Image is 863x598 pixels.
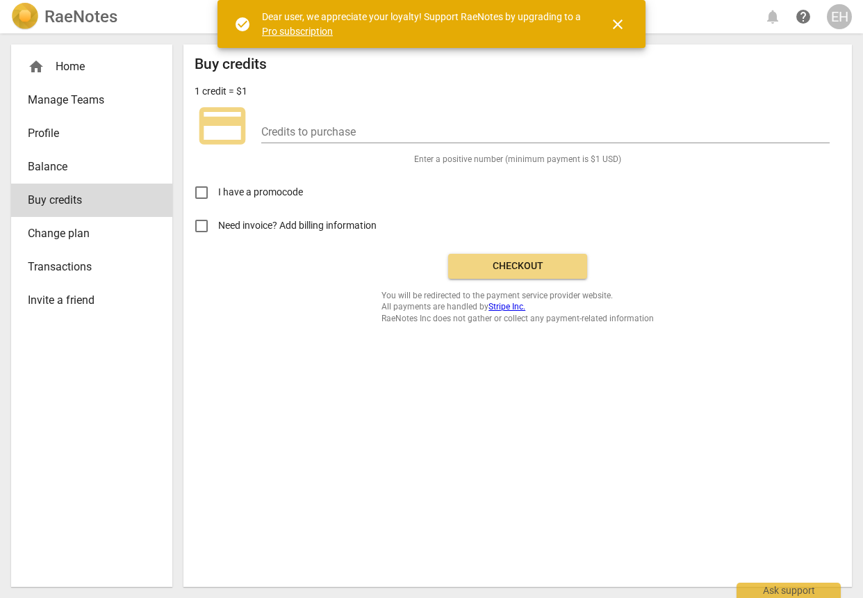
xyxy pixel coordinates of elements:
div: Home [11,50,172,83]
span: Buy credits [28,192,145,209]
a: Transactions [11,250,172,284]
span: Balance [28,159,145,175]
span: Checkout [459,259,576,273]
a: Pro subscription [262,26,333,37]
span: Change plan [28,225,145,242]
p: 1 credit = $1 [195,84,247,99]
span: home [28,58,44,75]
span: check_circle [234,16,251,33]
span: Invite a friend [28,292,145,309]
a: Balance [11,150,172,184]
h2: RaeNotes [44,7,117,26]
a: Change plan [11,217,172,250]
h2: Buy credits [195,56,267,73]
a: Stripe Inc. [488,302,525,312]
div: Ask support [737,583,841,598]
span: Need invoice? Add billing information [218,218,379,233]
a: Buy credits [11,184,172,217]
a: Invite a friend [11,284,172,317]
div: Dear user, we appreciate your loyalty! Support RaeNotes by upgrading to a [262,10,584,38]
div: Home [28,58,145,75]
a: LogoRaeNotes [11,3,117,31]
span: credit_card [195,98,250,154]
span: Manage Teams [28,92,145,108]
a: Help [791,4,816,29]
button: Close [601,8,634,41]
button: Checkout [448,254,587,279]
a: Profile [11,117,172,150]
span: help [795,8,812,25]
span: You will be redirected to the payment service provider website. All payments are handled by RaeNo... [381,290,654,325]
span: close [609,16,626,33]
a: Manage Teams [11,83,172,117]
button: EH [827,4,852,29]
img: Logo [11,3,39,31]
span: I have a promocode [218,185,303,200]
span: Transactions [28,259,145,275]
span: Profile [28,125,145,142]
span: Enter a positive number (minimum payment is $1 USD) [414,154,621,165]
